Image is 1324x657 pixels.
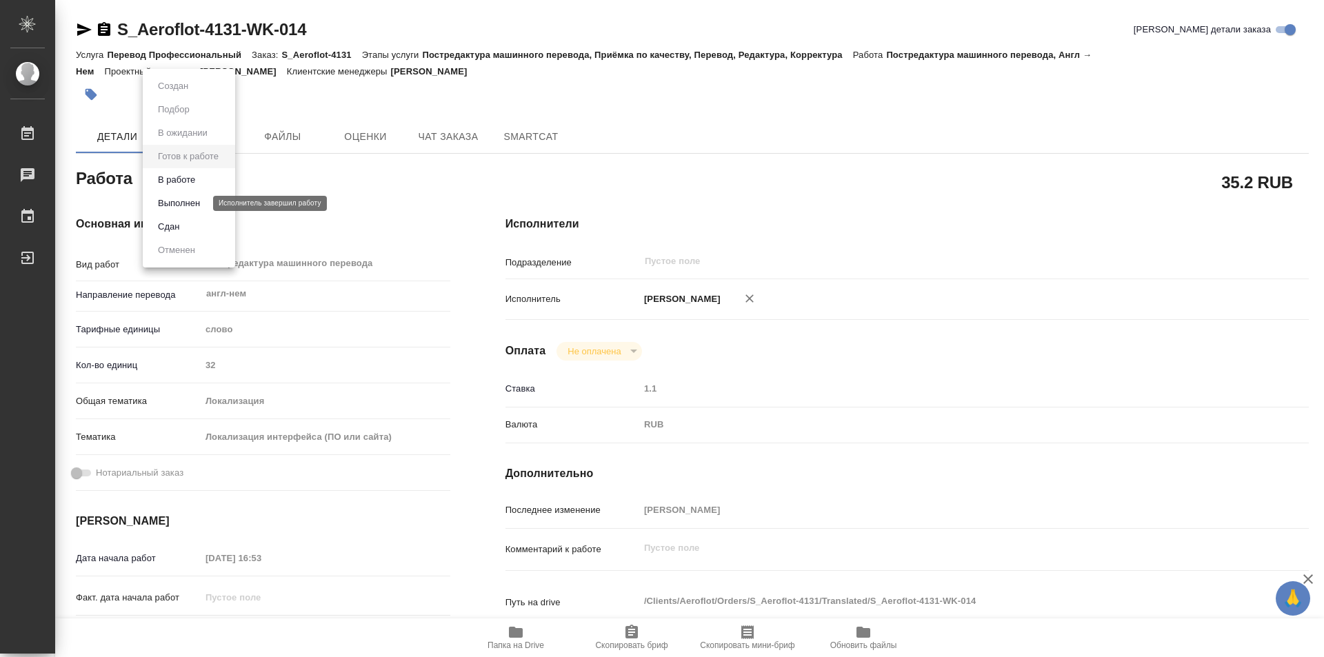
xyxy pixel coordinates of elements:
[154,79,192,94] button: Создан
[154,172,199,188] button: В работе
[154,243,199,258] button: Отменен
[154,196,204,211] button: Выполнен
[154,125,212,141] button: В ожидании
[154,219,183,234] button: Сдан
[154,149,223,164] button: Готов к работе
[154,102,194,117] button: Подбор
